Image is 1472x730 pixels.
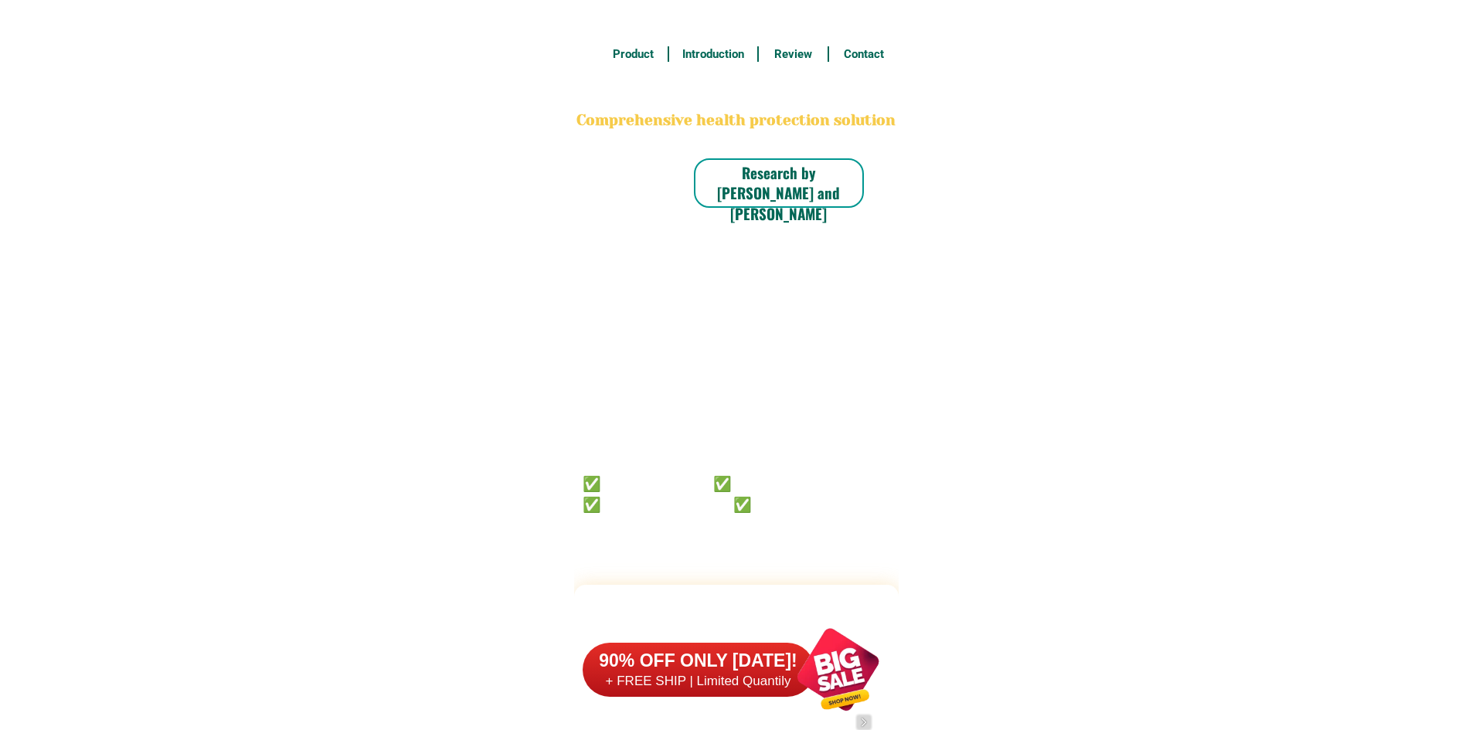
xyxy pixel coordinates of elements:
h2: FAKE VS ORIGINAL [574,597,899,638]
h2: BONA VITA COFFEE [574,74,899,110]
h6: ✅ 𝙰𝚗𝚝𝚒 𝙲𝚊𝚗𝚌𝚎𝚛 ✅ 𝙰𝚗𝚝𝚒 𝚂𝚝𝚛𝚘𝚔𝚎 ✅ 𝙰𝚗𝚝𝚒 𝙳𝚒𝚊𝚋𝚎𝚝𝚒𝚌 ✅ 𝙳𝚒𝚊𝚋𝚎𝚝𝚎𝚜 [583,472,847,513]
h2: Comprehensive health protection solution [574,110,899,132]
h6: Introduction [677,46,749,63]
h6: + FREE SHIP | Limited Quantily [583,673,814,690]
h3: FREE SHIPPING NATIONWIDE [574,8,899,32]
h6: 90% OFF ONLY [DATE]! [583,650,814,673]
h6: Product [607,46,659,63]
h6: Contact [838,46,890,63]
h6: Review [767,46,820,63]
h6: Research by [PERSON_NAME] and [PERSON_NAME] [694,162,864,224]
